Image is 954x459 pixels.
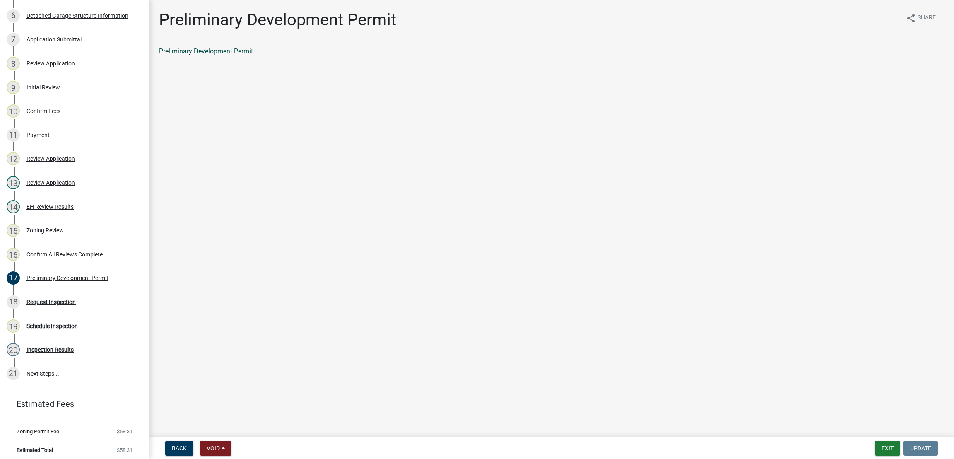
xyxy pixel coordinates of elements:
[207,445,220,452] span: Void
[17,429,59,434] span: Zoning Permit Fee
[26,156,75,162] div: Review Application
[26,204,74,210] div: EH Review Results
[899,10,942,26] button: shareShare
[26,347,74,353] div: Inspection Results
[7,343,20,356] div: 20
[26,132,50,138] div: Payment
[903,441,938,456] button: Update
[117,429,132,434] span: $58.31
[26,275,108,281] div: Preliminary Development Permit
[159,10,396,30] h1: Preliminary Development Permit
[26,85,60,90] div: Initial Review
[7,367,20,380] div: 21
[7,295,20,309] div: 18
[26,180,75,186] div: Review Application
[165,441,193,456] button: Back
[7,9,20,22] div: 6
[875,441,900,456] button: Exit
[172,445,187,452] span: Back
[200,441,231,456] button: Void
[26,36,82,42] div: Application Submittal
[26,323,78,329] div: Schedule Inspection
[26,251,103,257] div: Confirm All Reviews Complete
[159,47,253,55] a: Preliminary Development Permit
[7,81,20,94] div: 9
[26,227,64,233] div: Zoning Review
[7,200,20,213] div: 14
[26,60,75,66] div: Review Application
[26,108,60,114] div: Confirm Fees
[17,447,53,453] span: Estimated Total
[910,445,931,452] span: Update
[7,128,20,142] div: 11
[7,248,20,261] div: 16
[7,224,20,237] div: 15
[26,13,128,19] div: Detached Garage Structure Information
[7,176,20,189] div: 13
[117,447,132,453] span: $58.31
[7,152,20,165] div: 12
[7,271,20,285] div: 17
[906,13,916,23] i: share
[26,299,76,305] div: Request Inspection
[7,104,20,118] div: 10
[918,13,936,23] span: Share
[7,396,136,412] a: Estimated Fees
[7,33,20,46] div: 7
[7,319,20,333] div: 19
[7,57,20,70] div: 8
